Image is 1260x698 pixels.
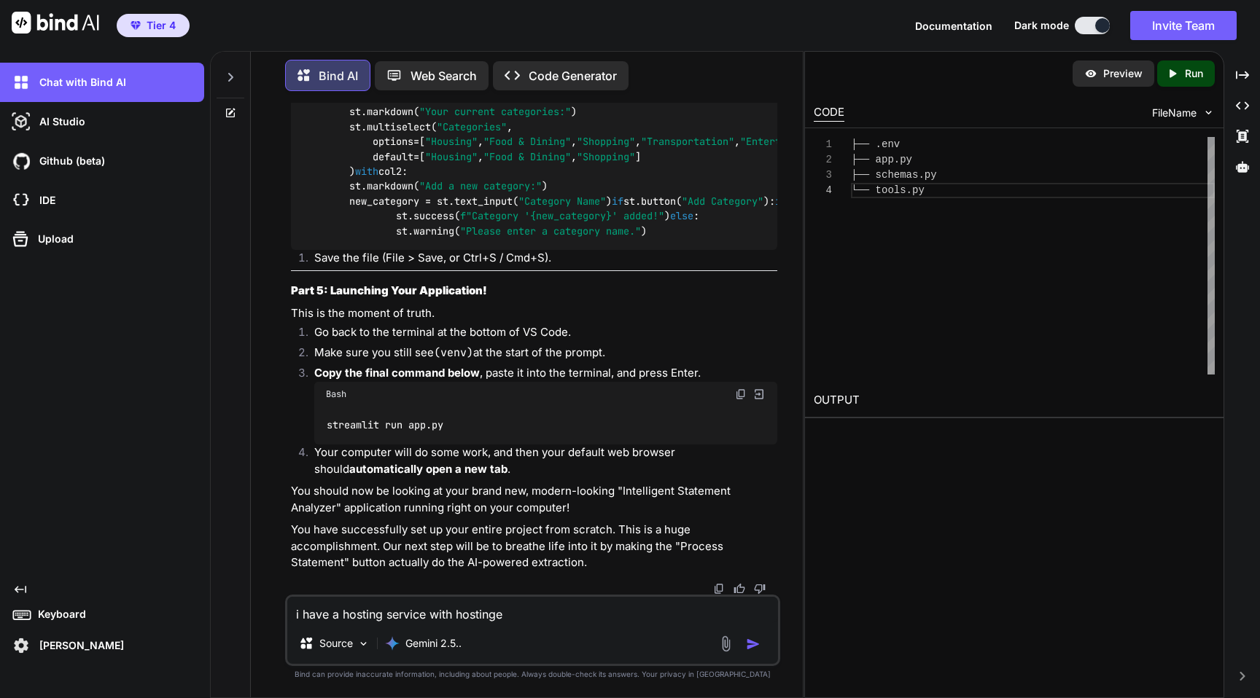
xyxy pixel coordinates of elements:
span: "Shopping" [577,150,635,163]
img: attachment [717,635,734,652]
span: f"Category ' ' added!" [460,210,664,223]
p: Gemini 2.5.. [405,636,462,651]
button: premiumTier 4 [117,14,190,37]
p: Bind can provide inaccurate information, including about people. Always double-check its answers.... [285,669,780,680]
code: streamlit run app.py [326,417,445,433]
img: darkAi-studio [9,109,34,134]
span: Dark mode [1014,18,1069,33]
span: "Entertainment" [740,136,828,149]
img: chevron down [1202,106,1215,119]
span: "Shopping" [577,136,635,149]
span: "Please enter a category name." [460,224,641,238]
span: Tier 4 [147,18,176,33]
span: "Categories" [437,120,507,133]
p: Bind AI [319,67,358,85]
code: (venv) [434,345,473,360]
p: IDE [34,193,55,208]
span: Documentation [915,20,992,32]
p: Keyboard [32,607,86,621]
textarea: i have a hosting service with hostinge [287,597,778,623]
li: Make sure you still see at the start of the prompt. [303,345,777,365]
strong: automatically open a new tab [349,462,507,476]
img: Gemini 2.5 Pro [385,636,400,651]
img: dislike [754,583,766,595]
p: You have successfully set up your entire project from scratch. This is a huge accomplishment. Our... [291,522,777,571]
img: copy [713,583,725,595]
h2: OUTPUT [805,383,1224,417]
strong: Part 5: Launching Your Application! [291,283,487,297]
span: "Food & Dining" [483,136,571,149]
span: "Food & Dining" [483,150,571,163]
div: 2 [814,152,832,168]
p: Preview [1103,66,1143,81]
img: preview [1084,67,1097,80]
span: "Add Category" [682,195,763,208]
img: icon [746,637,761,651]
p: This is the moment of truth. [291,305,777,322]
span: "Housing" [425,136,478,149]
p: You should now be looking at your brand new, modern-looking "Intelligent Statement Analyzer" appl... [291,483,777,516]
li: Save the file (File > Save, or Ctrl+S / Cmd+S). [303,250,777,270]
span: ├── schemas.py [851,169,937,181]
p: Upload [32,232,74,246]
div: 1 [814,137,832,152]
img: like [734,583,745,595]
span: if [775,195,787,208]
span: else [670,210,693,223]
p: Chat with Bind AI [34,75,126,90]
p: Source [319,636,353,651]
img: cloudideIcon [9,188,34,213]
li: , paste it into the terminal, and press Enter. [303,365,777,444]
span: "Your current categories:" [419,106,571,119]
button: Documentation [915,18,992,34]
img: Pick Models [357,638,370,650]
p: [PERSON_NAME] [34,638,124,653]
img: Open in Browser [752,388,766,401]
li: Go back to the terminal at the bottom of VS Code. [303,324,777,345]
div: CODE [814,104,844,122]
strong: Copy the final command below [314,366,480,380]
img: premium [131,21,141,30]
span: FileName [1152,106,1197,120]
span: if [612,195,623,208]
span: ├── .env [851,138,900,150]
span: "Transportation" [641,136,734,149]
span: "Housing" [425,150,478,163]
img: Bind AI [12,12,99,34]
img: darkChat [9,70,34,95]
p: Code Generator [529,67,617,85]
button: Invite Team [1130,11,1237,40]
p: Github (beta) [34,154,105,168]
span: Bash [326,388,346,400]
div: 3 [814,168,832,183]
span: ├── app.py [851,154,912,165]
span: {new_category} [530,210,612,223]
span: "Category Name" [518,195,606,208]
img: copy [735,388,747,400]
img: settings [9,633,34,658]
p: Run [1185,66,1203,81]
img: githubDark [9,149,34,173]
li: Your computer will do some work, and then your default web browser should . [303,444,777,477]
span: └── tools.py [851,184,925,196]
p: Web Search [411,67,477,85]
span: "Add a new category:" [419,180,542,193]
div: 4 [814,183,832,198]
p: AI Studio [34,114,85,129]
span: with [355,165,378,178]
